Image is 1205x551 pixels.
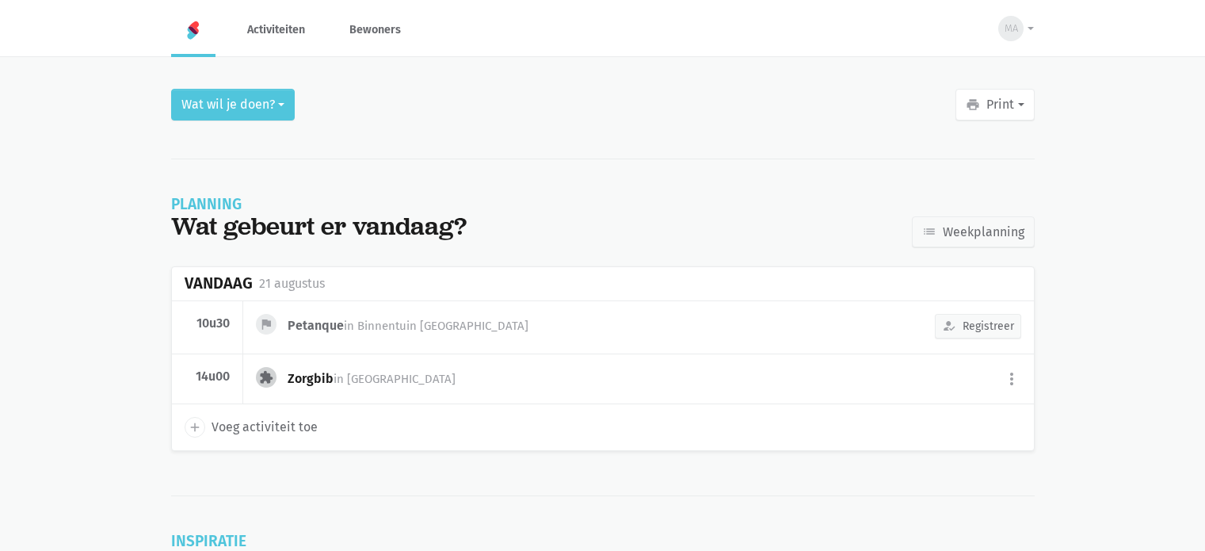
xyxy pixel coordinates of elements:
[912,216,1035,248] a: Weekplanning
[942,319,956,333] i: how_to_reg
[334,372,456,386] span: in [GEOGRAPHIC_DATA]
[955,89,1034,121] button: Print
[171,212,467,241] div: Wat gebeurt er vandaag?
[184,21,203,40] img: Home
[259,274,325,294] div: 21 augustus
[344,319,528,333] span: in Binnentuin [GEOGRAPHIC_DATA]
[966,98,980,112] i: print
[288,370,468,388] div: Zorgbib
[988,10,1034,47] button: MA
[185,369,231,385] div: 14u00
[188,420,202,434] i: add
[185,274,253,293] div: Vandaag
[288,317,541,335] div: Petanque
[171,89,295,121] button: Wat wil je doen?
[185,417,318,438] a: add Voeg activiteit toe
[1005,21,1018,36] span: MA
[185,316,231,331] div: 10u30
[212,417,318,438] span: Voeg activiteit toe
[337,3,414,56] a: Bewoners
[935,314,1021,339] button: Registreer
[235,3,318,56] a: Activiteiten
[259,317,273,331] i: flag
[171,534,509,549] div: Inspiratie
[259,370,273,385] i: extension
[171,197,467,212] div: Planning
[922,224,936,239] i: list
